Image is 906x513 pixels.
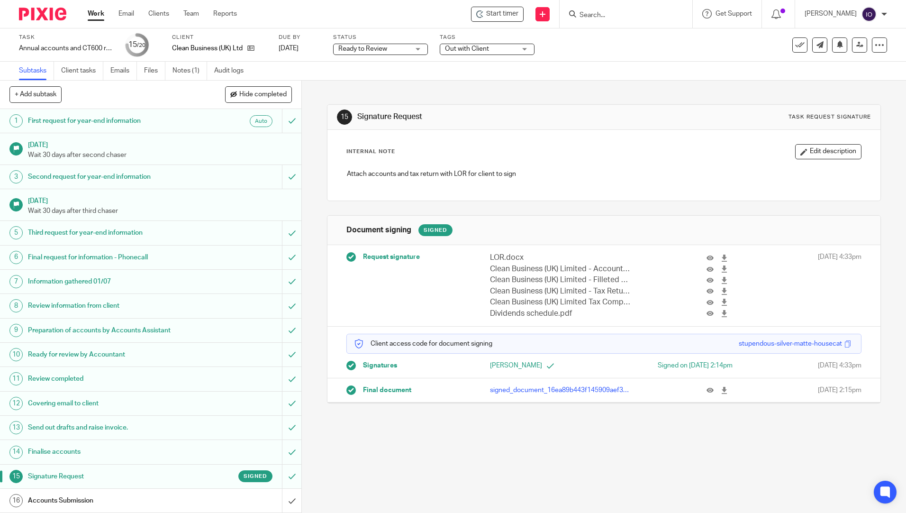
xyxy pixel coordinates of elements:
div: 11 [9,372,23,385]
span: Get Support [716,10,752,17]
p: signed_document_16ea89b443f145909aef3e100af8d05a.pdf [490,385,633,395]
h1: Review completed [28,372,191,386]
h1: Finalise accounts [28,445,191,459]
p: Clean Business (UK) Limited - Filleted Accounts - [DATE].pdf [490,275,633,285]
div: 6 [9,251,23,264]
span: [DATE] 4:33pm [818,252,861,319]
p: [PERSON_NAME] [490,361,604,370]
div: 12 [9,397,23,410]
div: Auto [250,115,272,127]
div: 15 [9,470,23,483]
a: Subtasks [19,62,54,80]
label: Client [172,34,267,41]
h1: Second request for year-end information [28,170,191,184]
div: 10 [9,348,23,361]
div: 8 [9,299,23,312]
div: stupendous-silver-matte-housecat [739,339,842,348]
div: 7 [9,275,23,288]
h1: Send out drafts and raise invoice. [28,421,191,435]
h1: Signature Request [357,112,624,122]
a: Notes (1) [172,62,207,80]
h1: Signature Request [28,469,191,484]
p: Clean Business (UK) Limited - Tax Return [DATE].pdf [490,286,633,297]
p: Internal Note [346,148,395,156]
div: 5 [9,226,23,239]
p: LOR.docx [490,252,633,263]
div: 15 [337,110,352,125]
img: Pixie [19,8,66,20]
label: Tags [440,34,535,41]
span: Final document [363,385,411,395]
div: 14 [9,446,23,459]
input: Search [579,11,664,20]
h1: Document signing [346,225,411,235]
p: Clean Business (UK) Limited - Accounts - [DATE].pdf [490,264,633,275]
span: Start timer [486,9,518,19]
div: Task request signature [788,113,871,121]
a: Clients [148,9,169,18]
h1: First request for year-end information [28,114,191,128]
label: Status [333,34,428,41]
span: [DATE] 2:15pm [818,385,861,395]
a: Email [118,9,134,18]
label: Due by [279,34,321,41]
div: 3 [9,170,23,183]
small: /20 [137,43,145,48]
p: Wait 30 days after third chaser [28,206,292,216]
span: [DATE] [279,45,299,52]
p: Wait 30 days after second chaser [28,150,292,160]
h1: Ready for review by Accountant [28,348,191,362]
div: 9 [9,324,23,337]
span: Signatures [363,361,397,370]
button: + Add subtask [9,86,62,102]
div: Clean Business (UK) Ltd - Annual accounts and CT600 return - NON BOOKKEEPING CLIENTS [471,7,524,22]
div: 16 [9,494,23,507]
p: [PERSON_NAME] [805,9,857,18]
h1: [DATE] [28,138,292,150]
p: Client access code for document signing [354,339,492,348]
span: Out with Client [445,46,489,52]
p: Dividends schedule.pdf [490,308,633,319]
h1: Information gathered 01/07 [28,275,191,289]
div: Signed [418,224,453,236]
img: svg%3E [861,7,877,22]
span: Signed [244,472,267,480]
p: Clean Business (UK) Ltd [172,44,243,53]
span: Request signature [363,252,420,262]
a: Files [144,62,165,80]
a: Work [88,9,104,18]
div: 1 [9,114,23,128]
a: Audit logs [214,62,251,80]
h1: Covering email to client [28,396,191,411]
span: [DATE] 4:33pm [818,361,861,370]
div: Annual accounts and CT600 return - NON BOOKKEEPING CLIENTS [19,44,114,53]
a: Reports [213,9,237,18]
a: Emails [110,62,137,80]
h1: Final request for information - Phonecall [28,250,191,265]
h1: Accounts Submission [28,494,191,508]
h1: Review information from client [28,299,191,313]
label: Task [19,34,114,41]
p: Attach accounts and tax return with LOR for client to sign [347,169,861,179]
div: 13 [9,421,23,434]
div: Signed on [DATE] 2:14pm [619,361,733,370]
div: 15 [128,39,145,50]
span: Hide completed [239,91,287,99]
button: Hide completed [225,86,292,102]
h1: [DATE] [28,194,292,206]
a: Team [183,9,199,18]
h1: Third request for year-end information [28,226,191,240]
a: Client tasks [61,62,103,80]
h1: Preparation of accounts by Accounts Assistant [28,323,191,338]
button: Edit description [795,144,861,159]
p: Clean Business (UK) Limited Tax Computation [DATE].pdf [490,297,633,308]
span: Ready to Review [338,46,387,52]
